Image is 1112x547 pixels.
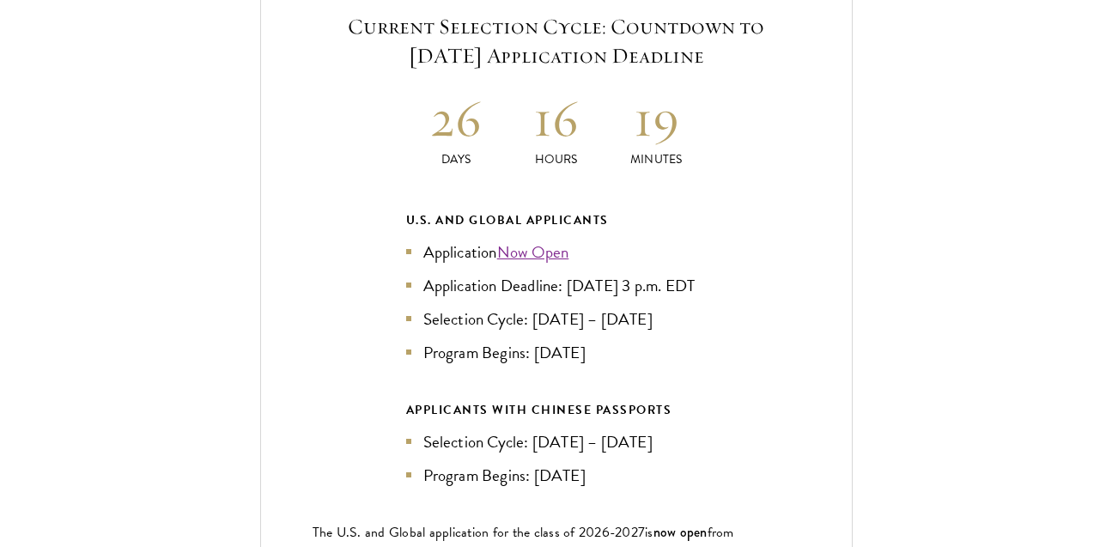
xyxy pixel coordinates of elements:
[406,210,707,231] div: U.S. and Global Applicants
[406,307,707,331] li: Selection Cycle: [DATE] – [DATE]
[406,86,507,150] h2: 26
[406,463,707,488] li: Program Begins: [DATE]
[606,150,707,168] p: Minutes
[313,12,800,70] h5: Current Selection Cycle: Countdown to [DATE] Application Deadline
[610,522,638,543] span: -202
[506,86,606,150] h2: 16
[406,429,707,454] li: Selection Cycle: [DATE] – [DATE]
[313,522,602,543] span: The U.S. and Global application for the class of 202
[406,240,707,264] li: Application
[602,522,610,543] span: 6
[406,273,707,298] li: Application Deadline: [DATE] 3 p.m. EDT
[406,399,707,421] div: APPLICANTS WITH CHINESE PASSPORTS
[497,240,569,264] a: Now Open
[506,150,606,168] p: Hours
[645,522,653,543] span: is
[406,340,707,365] li: Program Begins: [DATE]
[606,86,707,150] h2: 19
[406,150,507,168] p: Days
[653,522,708,542] span: now open
[638,522,645,543] span: 7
